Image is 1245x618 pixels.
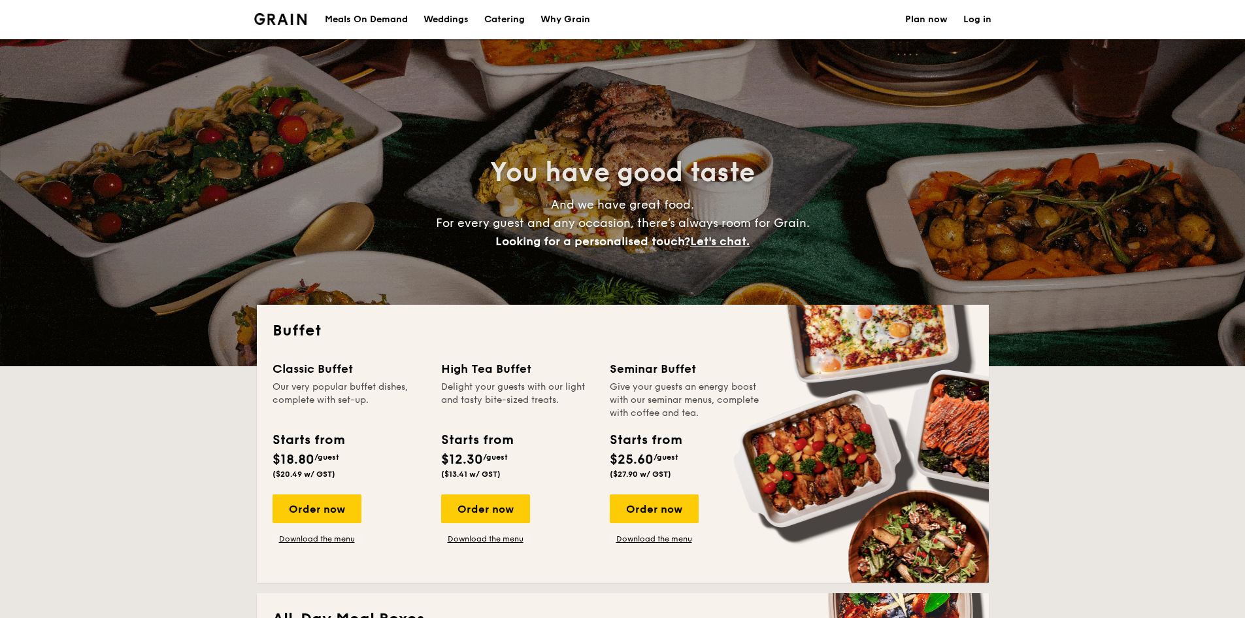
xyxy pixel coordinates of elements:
span: /guest [483,453,508,462]
div: Seminar Buffet [610,360,763,378]
span: /guest [314,453,339,462]
h2: Buffet [273,320,973,341]
span: And we have great food. For every guest and any occasion, there’s always room for Grain. [436,197,810,249]
div: Starts from [273,430,344,450]
div: Order now [273,494,361,523]
a: Download the menu [610,534,699,544]
span: Looking for a personalised touch? [495,234,690,249]
a: Logotype [254,13,307,25]
div: Order now [610,494,699,523]
div: Delight your guests with our light and tasty bite-sized treats. [441,381,594,420]
a: Download the menu [273,534,361,544]
span: ($20.49 w/ GST) [273,470,335,479]
img: Grain [254,13,307,25]
span: $12.30 [441,452,483,468]
span: /guest [654,453,678,462]
div: Starts from [610,430,681,450]
div: Our very popular buffet dishes, complete with set-up. [273,381,425,420]
span: Let's chat. [690,234,750,249]
span: ($27.90 w/ GST) [610,470,671,479]
div: High Tea Buffet [441,360,594,378]
div: Give your guests an energy boost with our seminar menus, complete with coffee and tea. [610,381,763,420]
span: $18.80 [273,452,314,468]
span: ($13.41 w/ GST) [441,470,501,479]
div: Starts from [441,430,512,450]
span: You have good taste [490,157,755,188]
span: $25.60 [610,452,654,468]
a: Download the menu [441,534,530,544]
div: Order now [441,494,530,523]
div: Classic Buffet [273,360,425,378]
